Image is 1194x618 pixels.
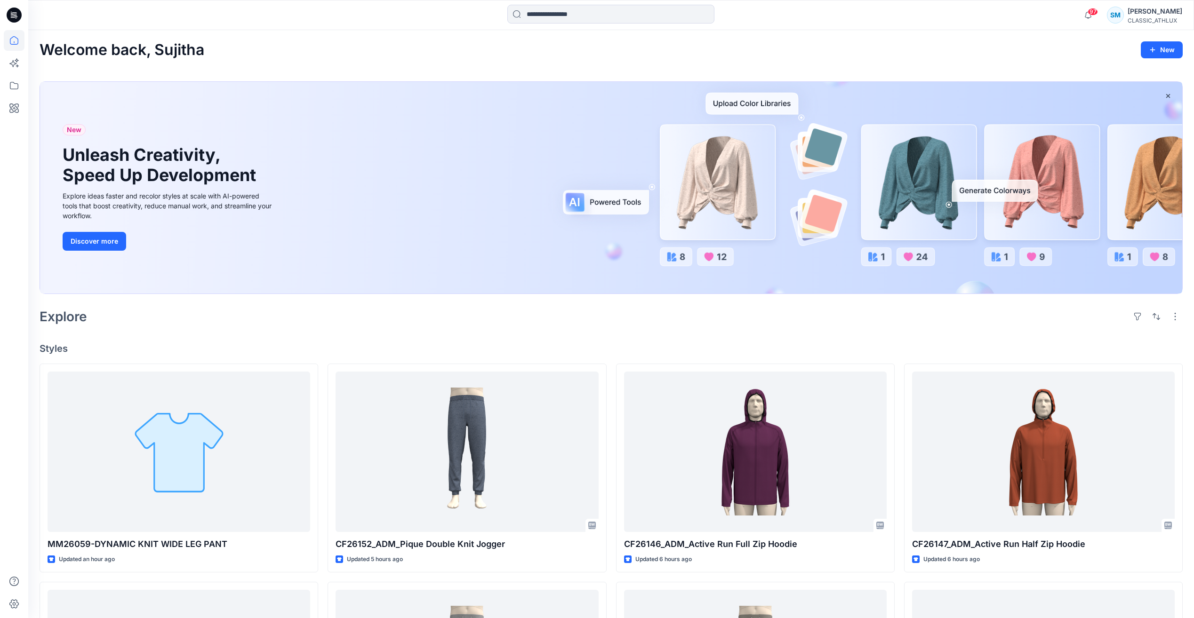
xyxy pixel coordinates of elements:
[347,555,403,564] p: Updated 5 hours ago
[912,372,1175,532] a: CF26147_ADM_Active Run Half Zip Hoodie
[63,232,274,251] a: Discover more
[635,555,692,564] p: Updated 6 hours ago
[336,372,598,532] a: CF26152_ADM_Pique Double Knit Jogger
[40,309,87,324] h2: Explore
[40,343,1183,354] h4: Styles
[48,372,310,532] a: MM26059-DYNAMIC KNIT WIDE LEG PANT
[63,232,126,251] button: Discover more
[63,145,260,185] h1: Unleash Creativity, Speed Up Development
[1128,17,1182,24] div: CLASSIC_ATHLUX
[40,41,204,59] h2: Welcome back, Sujitha
[624,372,887,532] a: CF26146_ADM_Active Run Full Zip Hoodie
[1088,8,1098,16] span: 97
[48,538,310,551] p: MM26059-DYNAMIC KNIT WIDE LEG PANT
[336,538,598,551] p: CF26152_ADM_Pique Double Knit Jogger
[59,555,115,564] p: Updated an hour ago
[1141,41,1183,58] button: New
[63,191,274,221] div: Explore ideas faster and recolor styles at scale with AI-powered tools that boost creativity, red...
[923,555,980,564] p: Updated 6 hours ago
[67,124,81,135] span: New
[1128,6,1182,17] div: [PERSON_NAME]
[1107,7,1124,24] div: SM
[912,538,1175,551] p: CF26147_ADM_Active Run Half Zip Hoodie
[624,538,887,551] p: CF26146_ADM_Active Run Full Zip Hoodie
